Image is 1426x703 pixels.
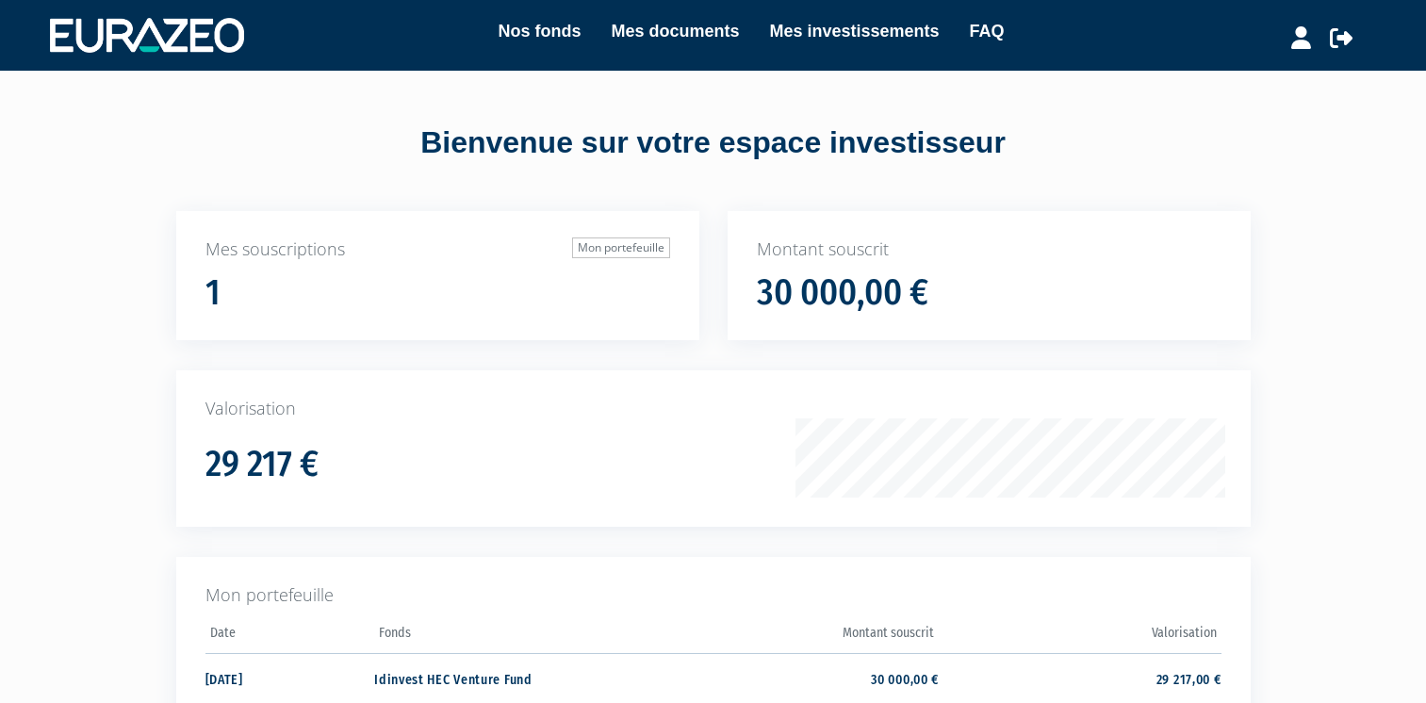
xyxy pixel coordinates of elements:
a: Mes documents [611,18,739,44]
td: 29 217,00 € [939,653,1221,703]
img: 1732889491-logotype_eurazeo_blanc_rvb.png [50,18,244,52]
th: Valorisation [939,619,1221,654]
p: Valorisation [205,397,1221,421]
td: 30 000,00 € [657,653,939,703]
div: Bienvenue sur votre espace investisseur [134,122,1293,165]
p: Montant souscrit [757,237,1221,262]
td: Idinvest HEC Venture Fund [374,653,656,703]
h1: 1 [205,273,221,313]
a: Mon portefeuille [572,237,670,258]
p: Mon portefeuille [205,583,1221,608]
a: Mes investissements [769,18,939,44]
th: Date [205,619,375,654]
a: FAQ [970,18,1005,44]
h1: 29 217 € [205,445,319,484]
h1: 30 000,00 € [757,273,928,313]
th: Montant souscrit [657,619,939,654]
td: [DATE] [205,653,375,703]
th: Fonds [374,619,656,654]
p: Mes souscriptions [205,237,670,262]
a: Nos fonds [498,18,581,44]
